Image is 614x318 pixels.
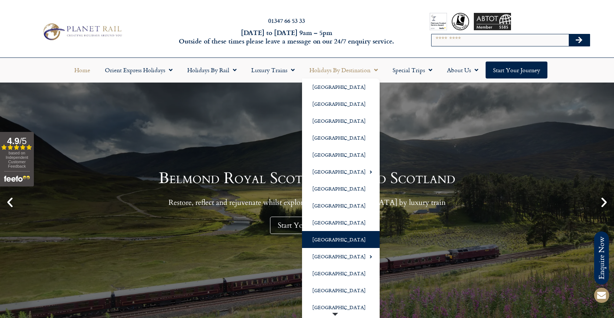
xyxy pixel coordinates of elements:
a: Orient Express Holidays [97,62,180,78]
a: Start Your Journey [270,217,344,234]
button: Search [569,34,590,46]
img: Planet Rail Train Holidays Logo [40,21,124,42]
a: [GEOGRAPHIC_DATA] [302,248,380,265]
a: About Us [440,62,486,78]
div: Previous slide [4,196,16,209]
a: Holidays by Rail [180,62,244,78]
h6: [DATE] to [DATE] 9am – 5pm Outside of these times please leave a message on our 24/7 enquiry serv... [166,28,408,46]
a: Home [67,62,97,78]
a: Luxury Trains [244,62,302,78]
a: [GEOGRAPHIC_DATA] [302,197,380,214]
a: [GEOGRAPHIC_DATA] [302,214,380,231]
a: [GEOGRAPHIC_DATA] [302,180,380,197]
a: [GEOGRAPHIC_DATA] [302,265,380,282]
a: [GEOGRAPHIC_DATA] [302,282,380,299]
a: 01347 66 53 33 [268,16,305,25]
a: [GEOGRAPHIC_DATA] [302,95,380,112]
a: Special Trips [385,62,440,78]
a: [GEOGRAPHIC_DATA] [302,129,380,146]
a: Start your Journey [486,62,547,78]
a: [GEOGRAPHIC_DATA] [302,299,380,316]
a: [GEOGRAPHIC_DATA] [302,78,380,95]
nav: Menu [4,62,610,78]
a: [GEOGRAPHIC_DATA] [302,112,380,129]
a: [GEOGRAPHIC_DATA] [302,163,380,180]
a: Holidays by Destination [302,62,385,78]
div: Next slide [598,196,610,209]
a: [GEOGRAPHIC_DATA] [302,231,380,248]
h1: Belmond Royal Scotsman - Wild Scotland [159,171,455,186]
p: Restore, reflect and rejuvenate whilst exploring [GEOGRAPHIC_DATA] by luxury train [159,198,455,207]
a: [GEOGRAPHIC_DATA] [302,146,380,163]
